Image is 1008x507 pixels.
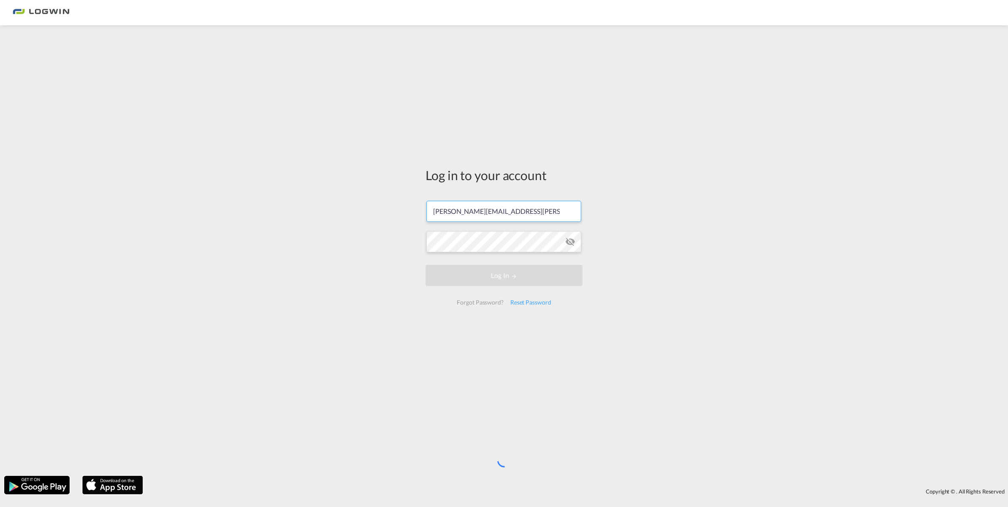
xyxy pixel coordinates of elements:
div: Forgot Password? [453,295,507,310]
md-icon: icon-eye-off [565,237,575,247]
div: Log in to your account [426,166,582,184]
img: bc73a0e0d8c111efacd525e4c8ad7d32.png [13,3,70,22]
button: LOGIN [426,265,582,286]
input: Enter email/phone number [426,201,581,222]
div: Copyright © . All Rights Reserved [147,484,1008,499]
img: google.png [3,475,70,495]
div: Reset Password [507,295,555,310]
img: apple.png [81,475,144,495]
